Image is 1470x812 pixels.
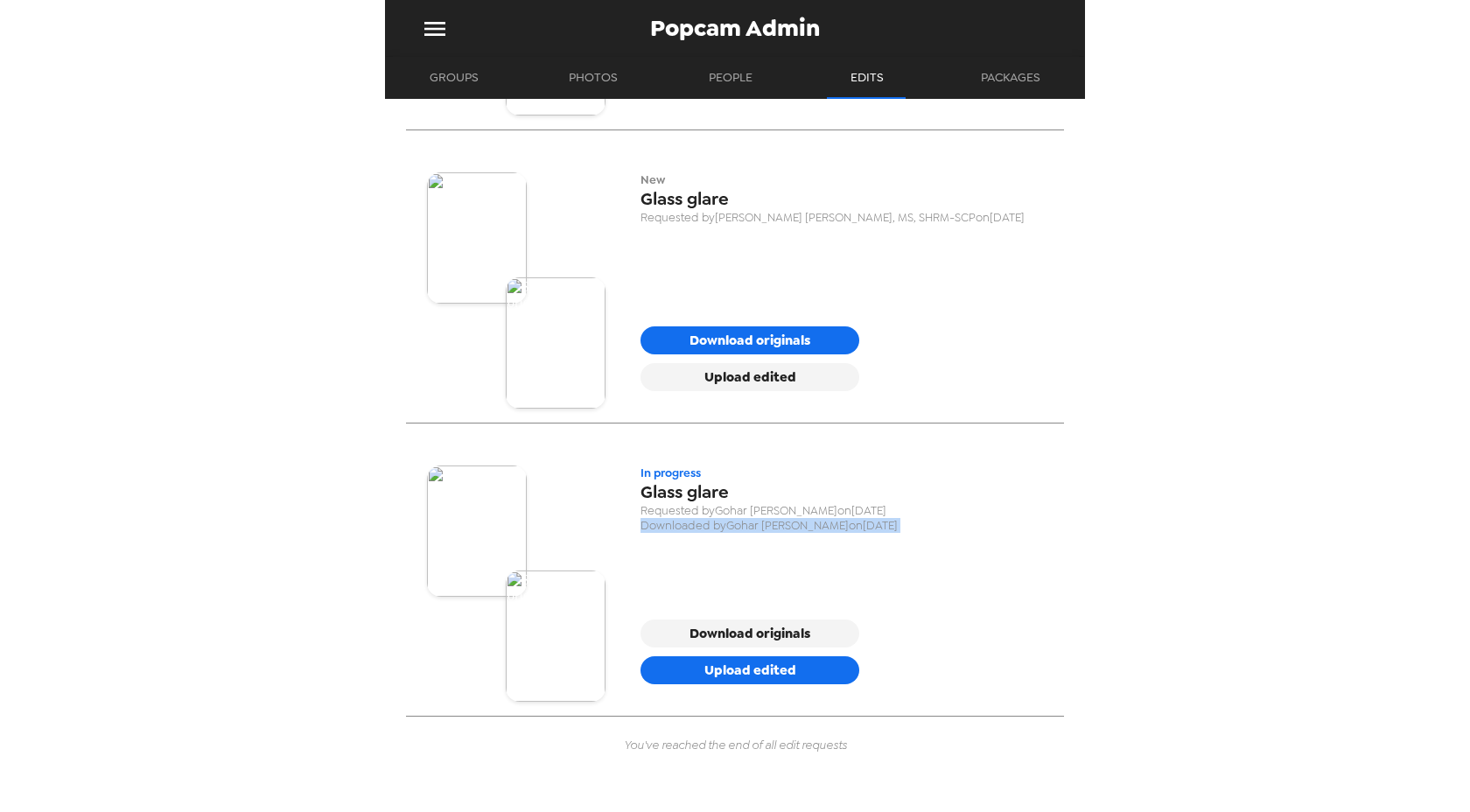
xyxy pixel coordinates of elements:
button: Groups [414,57,494,99]
span: Glass glare [640,187,1043,210]
span: Requested by Gohar [PERSON_NAME] on [DATE] [640,503,1043,518]
span: Popcam Admin [650,17,820,40]
img: Original photo [427,172,527,304]
button: Packages [965,57,1056,99]
button: Upload edited [640,363,859,391]
button: Upload edited [640,656,859,684]
span: in progress [640,465,1043,480]
span: Requested by [PERSON_NAME] [PERSON_NAME], MS, SHRM-SCP on [DATE] [640,210,1043,225]
img: Secondary original photo [506,570,605,702]
button: Edits [828,57,906,99]
span: Glass glare [640,480,1043,503]
span: You've reached the end of all edit requests [624,738,847,752]
img: Secondary original photo [506,277,605,409]
button: Photos [553,57,633,99]
img: Original photo [427,465,527,597]
button: Download originals [640,619,859,647]
button: People [691,57,770,99]
button: Download originals [640,326,859,354]
span: new [640,172,1043,187]
span: Downloaded by Gohar [PERSON_NAME] on [DATE] [640,518,1043,533]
